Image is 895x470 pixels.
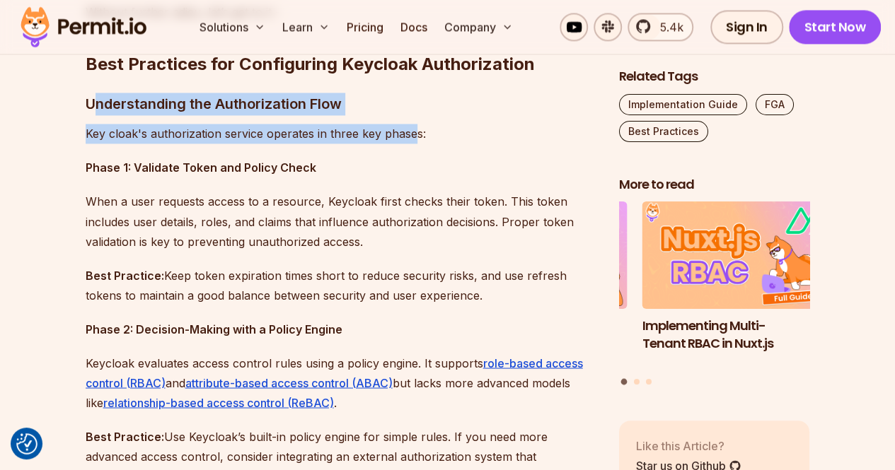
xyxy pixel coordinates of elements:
h2: More to read [619,176,810,194]
a: Best Practices [619,121,708,142]
a: Pricing [341,13,389,41]
li: 1 of 3 [642,202,833,370]
a: Implementation Guide [619,94,747,115]
img: Permit logo [14,3,153,51]
a: Implementing Multi-Tenant RBAC in Nuxt.jsImplementing Multi-Tenant RBAC in Nuxt.js [642,202,833,370]
strong: Best Practice: [86,268,164,282]
a: FGA [756,94,794,115]
div: Posts [619,202,810,387]
p: Keep token expiration times short to reduce security risks, and use refresh tokens to maintain a ... [86,265,596,305]
img: Implementing Multi-Tenant RBAC in Nuxt.js [642,202,833,310]
a: attribute-based access control (ABAC) [185,375,393,389]
h2: Related Tags [619,68,810,86]
button: Go to slide 1 [621,379,628,385]
a: role-based access control (RBAC) [86,356,583,389]
button: Company [439,13,519,41]
img: How to Use JWTs for Authorization: Best Practices and Common Mistakes [437,202,628,310]
button: Consent Preferences [16,433,37,454]
p: When a user requests access to a resource, Keycloak first checks their token. This token includes... [86,192,596,251]
h3: How to Use JWTs for Authorization: Best Practices and Common Mistakes [437,317,628,370]
a: 5.4k [628,13,693,41]
a: Docs [395,13,433,41]
a: relationship-based access control (ReBAC) [103,395,334,409]
strong: Phase 1: Validate Token and Policy Check [86,160,316,175]
strong: Best Practice: [86,429,164,443]
a: Sign In [710,10,783,44]
button: Solutions [194,13,271,41]
h3: Understanding the Authorization Flow [86,93,596,115]
p: Keycloak evaluates access control rules using a policy engine. It supports and but lacks more adv... [86,353,596,412]
strong: Phase 2: Decision-Making with a Policy Engine [86,322,342,336]
a: Start Now [789,10,882,44]
button: Go to slide 2 [634,379,640,384]
p: Key cloak's authorization service operates in three key phases: [86,124,596,143]
li: 3 of 3 [437,202,628,370]
span: 5.4k [652,18,683,35]
img: Revisit consent button [16,433,37,454]
p: Like this Article? [636,437,741,454]
button: Learn [277,13,335,41]
h3: Implementing Multi-Tenant RBAC in Nuxt.js [642,317,833,353]
button: Go to slide 3 [646,379,652,384]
